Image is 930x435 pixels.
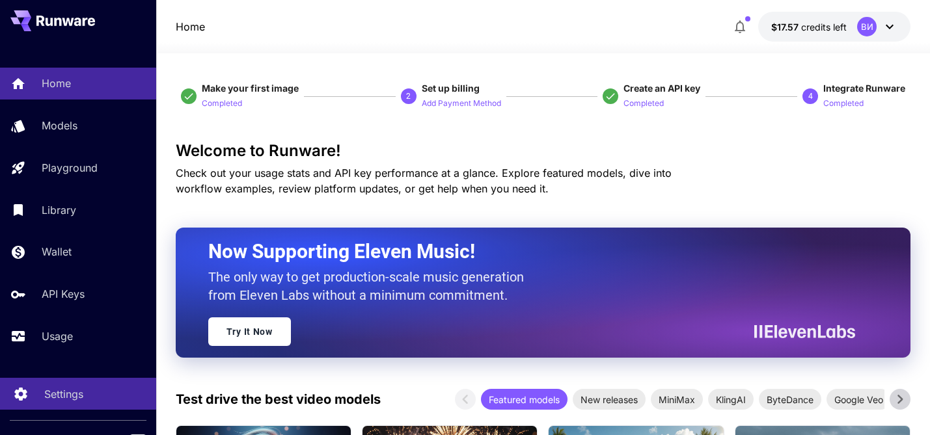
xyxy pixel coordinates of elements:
[758,12,910,42] button: $17.57063ВИ
[176,142,911,160] h3: Welcome to Runware!
[42,328,73,344] p: Usage
[823,95,864,111] button: Completed
[573,393,646,406] span: New releases
[651,393,703,406] span: MiniMax
[208,317,291,346] a: Try It Now
[771,21,801,33] span: $17.57
[208,239,846,264] h2: Now Supporting Eleven Music!
[573,389,646,410] div: New releases
[422,95,501,111] button: Add Payment Method
[176,19,205,34] a: Home
[42,286,85,302] p: API Keys
[44,386,83,402] p: Settings
[827,393,891,406] span: Google Veo
[823,98,864,110] p: Completed
[827,389,891,410] div: Google Veo
[176,19,205,34] nav: breadcrumb
[422,83,480,94] span: Set up billing
[42,118,77,133] p: Models
[202,95,242,111] button: Completed
[623,98,664,110] p: Completed
[759,389,821,410] div: ByteDance
[42,202,76,218] p: Library
[759,393,821,406] span: ByteDance
[406,90,411,102] p: 2
[623,83,700,94] span: Create an API key
[801,21,847,33] span: credits left
[623,95,664,111] button: Completed
[651,389,703,410] div: MiniMax
[708,393,754,406] span: KlingAI
[481,393,568,406] span: Featured models
[708,389,754,410] div: KlingAI
[176,166,672,195] span: Check out your usage stats and API key performance at a glance. Explore featured models, dive int...
[202,98,242,110] p: Completed
[176,389,381,409] p: Test drive the best video models
[823,83,905,94] span: Integrate Runware
[422,98,501,110] p: Add Payment Method
[42,244,72,259] p: Wallet
[481,389,568,410] div: Featured models
[771,20,847,34] div: $17.57063
[857,17,877,36] div: ВИ
[208,268,534,304] p: The only way to get production-scale music generation from Eleven Labs without a minimum commitment.
[808,90,813,102] p: 4
[42,160,98,176] p: Playground
[42,75,71,91] p: Home
[202,83,299,94] span: Make your first image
